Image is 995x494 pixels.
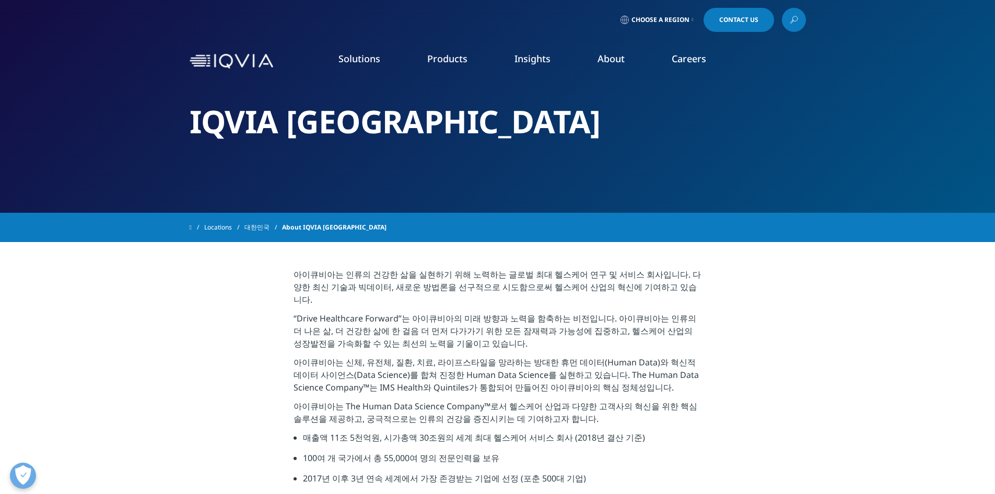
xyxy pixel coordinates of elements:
span: Choose a Region [631,16,689,24]
nav: Primary [277,37,806,86]
a: Contact Us [704,8,774,32]
p: “Drive Healthcare Forward”는 아이큐비아의 미래 방향과 노력을 함축하는 비전입니다. 아이큐비아는 인류의 더 나은 삶, 더 건강한 삶에 한 걸음 더 먼저 다... [294,312,701,356]
p: 아이큐비아는 인류의 건강한 삶을 실현하기 위해 노력하는 글로벌 최대 헬스케어 연구 및 서비스 회사입니다. 다양한 최신 기술과 빅데이터, 새로운 방법론을 선구적으로 시도함으로써... [294,268,701,312]
a: Locations [204,218,244,237]
li: 100여 개 국가에서 총 55,000여 명의 전문인력을 보유 [303,452,701,472]
a: 대한민국 [244,218,282,237]
span: Contact Us [719,17,758,23]
a: Insights [514,52,551,65]
button: 개방형 기본 설정 [10,463,36,489]
a: Solutions [338,52,380,65]
span: About IQVIA [GEOGRAPHIC_DATA] [282,218,387,237]
a: Careers [672,52,706,65]
p: 아이큐비아는 The Human Data Science Company™로서 헬스케어 산업과 다양한 고객사의 혁신을 위한 핵심 솔루션을 제공하고, 궁극적으로는 인류의 건강을 증진... [294,400,701,431]
li: 매출액 11조 5천억원, 시가총액 30조원의 세계 최대 헬스케어 서비스 회사 (2018년 결산 기준) [303,431,701,452]
h2: IQVIA [GEOGRAPHIC_DATA] [190,102,806,141]
a: About [598,52,625,65]
a: Products [427,52,467,65]
p: 아이큐비아는 신체, 유전체, 질환, 치료, 라이프스타일을 망라하는 방대한 휴먼 데이터(Human Data)와 혁신적 데이터 사이언스(Data Science)를 합쳐 진정한 H... [294,356,701,400]
li: 2017년 이후 3년 연속 세계에서 가장 존경받는 기업에 선정 (포춘 500대 기업) [303,472,701,492]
